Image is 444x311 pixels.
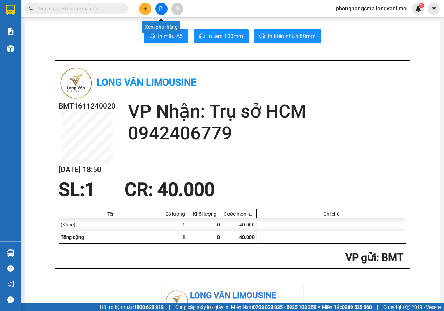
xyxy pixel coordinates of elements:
[253,304,316,310] strong: 0708 023 035 - 0935 103 250
[139,3,151,15] button: plus
[171,3,183,15] button: aim
[405,305,410,310] span: copyright
[165,211,185,217] div: Số lượng
[194,29,249,43] button: printerIn tem 100mm
[163,218,187,231] div: 1
[59,164,116,175] h2: [DATE] 18:50
[128,122,406,144] h2: 0942406779
[85,179,95,200] span: 1
[345,251,376,264] span: VP gửi
[268,32,316,41] span: In biên nhận 80mm
[187,218,222,231] div: 0
[142,21,180,33] div: Xem phơi hàng
[7,281,14,287] span: notification
[6,5,15,15] img: logo-vxr
[175,6,180,11] span: aim
[318,306,320,309] span: ⚪️
[38,5,120,12] input: Tìm tên, số ĐT hoặc mã đơn
[128,101,406,122] h2: VP Nhận: Trụ sở HCM
[59,179,85,200] span: SL:
[100,303,164,311] span: Hỗ trợ kỹ thuật:
[428,3,440,15] button: caret-down
[97,77,196,88] b: Long Vân Limousine
[134,304,164,310] strong: 1900 633 818
[419,3,424,8] sup: 1
[259,33,265,40] span: printer
[207,32,243,41] span: In tem 100mm
[7,28,14,35] img: solution-icon
[342,304,372,310] strong: 0369 525 060
[7,296,14,303] span: message
[199,33,205,40] span: printer
[222,218,257,231] div: 40.000
[59,66,93,101] img: logo.jpg
[415,6,421,12] img: icon-new-feature
[7,265,14,272] span: question-circle
[155,3,168,15] button: file-add
[258,211,404,217] div: Ghi chú
[254,29,321,43] button: printerIn biên nhận 80mm
[165,289,300,302] li: Long Vân Limousine
[7,45,14,52] img: warehouse-icon
[217,234,220,240] span: 0
[239,234,255,240] span: 40.000
[59,251,403,265] h2: : BMT
[29,6,34,11] span: search
[158,32,183,41] span: In mẫu A5
[143,6,148,11] span: plus
[330,4,412,13] span: phonghangcma.longvanlimo
[224,211,255,217] div: Cước món hàng
[159,6,164,11] span: file-add
[61,211,161,217] div: Tên
[59,218,163,231] div: (Khác)
[377,303,378,311] span: |
[61,234,84,240] span: Tổng cộng
[231,303,316,311] span: Miền Nam
[144,29,188,43] button: printerIn mẫu A5
[322,303,372,311] span: Miền Bắc
[59,101,116,112] h2: BMT1611240020
[189,211,220,217] div: Khối lượng
[150,33,155,40] span: printer
[169,303,170,311] span: |
[182,234,185,240] span: 1
[431,6,437,12] span: caret-down
[7,249,14,257] img: warehouse-icon
[125,179,215,200] span: CR : 40.000
[420,3,422,8] span: 1
[175,303,229,311] span: Cung cấp máy in - giấy in:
